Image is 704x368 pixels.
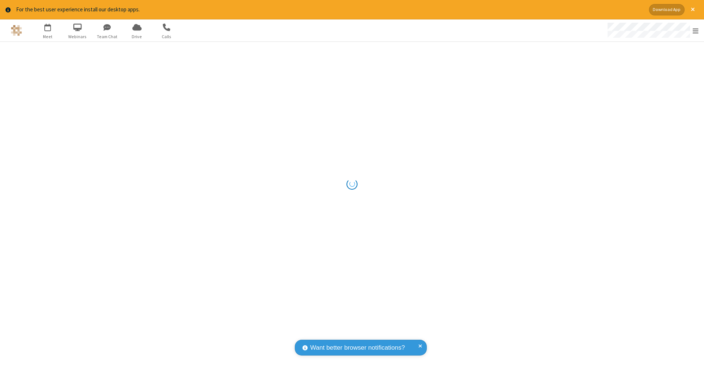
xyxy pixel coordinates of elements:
[11,25,22,36] img: QA Selenium DO NOT DELETE OR CHANGE
[16,6,643,14] div: For the best user experience install our desktop apps.
[64,33,91,40] span: Webinars
[93,33,121,40] span: Team Chat
[153,33,180,40] span: Calls
[310,343,405,353] span: Want better browser notifications?
[601,19,704,41] div: Open menu
[123,33,151,40] span: Drive
[649,4,685,15] button: Download App
[3,19,30,41] button: Logo
[687,4,698,15] button: Close alert
[34,33,62,40] span: Meet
